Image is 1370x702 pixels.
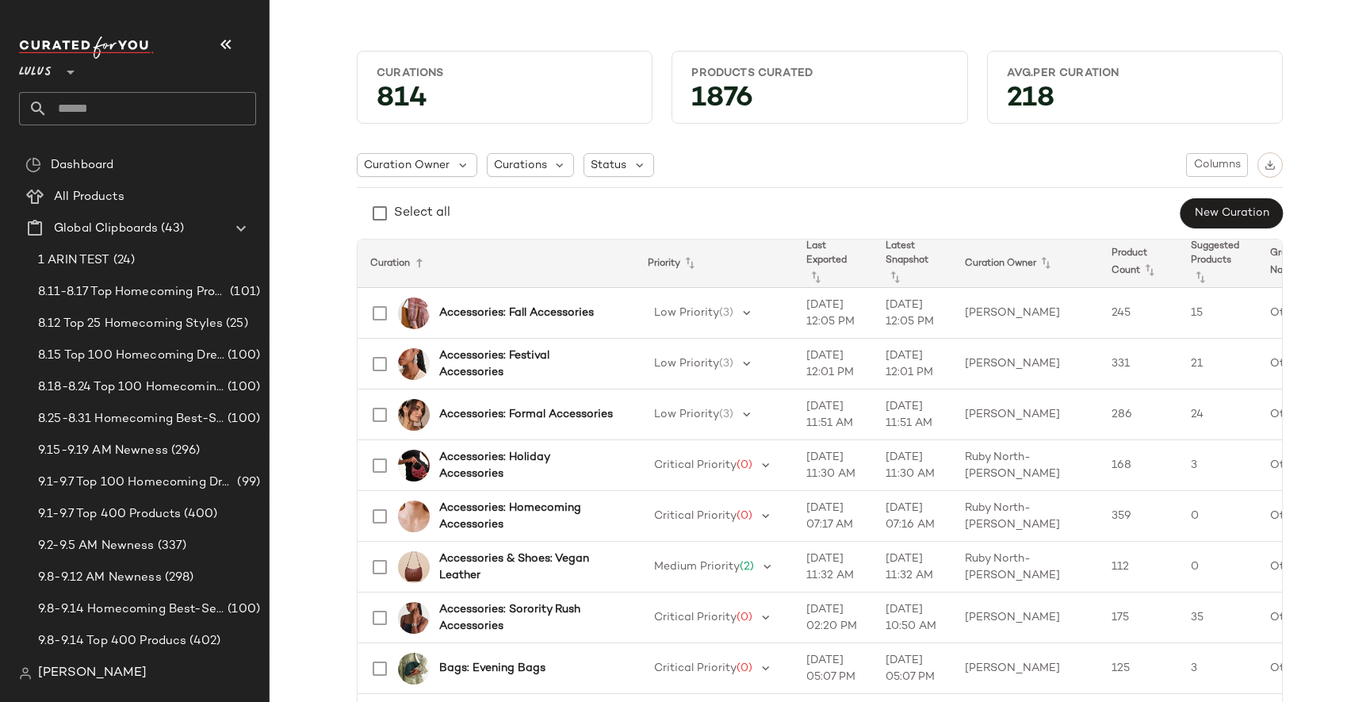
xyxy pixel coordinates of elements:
span: (296) [168,442,201,460]
td: [DATE] 12:05 PM [794,288,873,339]
td: [PERSON_NAME] [952,389,1099,440]
span: (400) [181,505,217,524]
td: [PERSON_NAME] [952,593,1099,643]
span: 8.25-8.31 Homecoming Best-Sellers [38,410,224,428]
td: 245 [1099,288,1178,339]
span: (101) [227,283,260,301]
span: (298) [162,569,194,587]
img: 2698431_01_OM_2025-08-26.jpg [398,653,430,685]
span: (100) [224,347,260,365]
span: Critical Priority [654,662,737,674]
span: 9.15-9.19 AM Newness [38,442,168,460]
th: Last Exported [794,240,873,288]
span: Critical Priority [654,459,737,471]
td: Other [1257,339,1337,389]
b: Accessories: Formal Accessories [439,406,613,423]
span: (3) [719,358,733,370]
span: (100) [224,378,260,397]
img: 2720251_01_OM_2025-08-18.jpg [398,602,430,634]
span: Status [591,157,626,174]
img: svg%3e [25,157,41,173]
span: Critical Priority [654,612,737,623]
td: 35 [1178,593,1257,643]
span: (2) [740,561,754,573]
td: Other [1257,643,1337,694]
td: [PERSON_NAME] [952,643,1099,694]
span: 8.15 Top 100 Homecoming Dresses [38,347,224,365]
td: Other [1257,389,1337,440]
td: [DATE] 07:16 AM [873,491,952,542]
span: Critical Priority [654,510,737,522]
td: [DATE] 11:30 AM [794,440,873,491]
span: Lulus [19,54,52,82]
td: [DATE] 05:07 PM [873,643,952,694]
td: 0 [1178,542,1257,593]
td: 21 [1178,339,1257,389]
span: (100) [224,600,260,619]
span: Columns [1193,159,1241,171]
td: [DATE] 11:32 AM [794,542,873,593]
span: [PERSON_NAME] [38,664,147,683]
div: Select all [394,204,450,223]
b: Accessories: Homecoming Accessories [439,500,616,533]
img: 2716211_01_OM_2025-09-10.jpg [398,450,430,481]
span: Curations [494,157,547,174]
span: Low Priority [654,358,719,370]
td: 3 [1178,440,1257,491]
span: 9.1-9.7 Top 400 Products [38,505,181,524]
td: Other [1257,593,1337,643]
td: [DATE] 11:32 AM [873,542,952,593]
th: Curation [358,240,635,288]
td: [PERSON_NAME] [952,288,1099,339]
img: 2735831_03_OM_2025-07-21.jpg [398,399,430,431]
td: Other [1257,542,1337,593]
span: (3) [719,409,733,420]
b: Bags: Evening Bags [439,660,545,677]
td: 286 [1099,389,1178,440]
img: 2720031_01_OM_2025-08-05.jpg [398,348,430,380]
span: Low Priority [654,307,719,319]
td: 331 [1099,339,1178,389]
span: 8.11-8.17 Top Homecoming Product [38,283,227,301]
td: 3 [1178,643,1257,694]
td: 24 [1178,389,1257,440]
td: Ruby North-[PERSON_NAME] [952,491,1099,542]
button: New Curation [1181,198,1283,228]
td: [DATE] 12:05 PM [873,288,952,339]
td: [DATE] 02:20 PM [794,593,873,643]
span: (3) [719,307,733,319]
th: Product Count [1099,240,1178,288]
td: 175 [1099,593,1178,643]
b: Accessories: Sorority Rush Accessories [439,601,616,635]
td: Ruby North-[PERSON_NAME] [952,542,1099,593]
span: Medium Priority [654,561,740,573]
td: 112 [1099,542,1178,593]
span: (0) [737,662,752,674]
span: (100) [224,410,260,428]
span: (24) [110,251,136,270]
b: Accessories: Holiday Accessories [439,449,616,482]
span: (402) [186,632,220,650]
div: Curations [377,66,633,81]
span: 9.8-9.14 Homecoming Best-Sellers [38,600,224,619]
b: Accessories: Festival Accessories [439,347,616,381]
td: 15 [1178,288,1257,339]
div: 1876 [679,87,960,117]
td: [DATE] 11:51 AM [873,389,952,440]
th: Priority [635,240,794,288]
span: Dashboard [51,156,113,175]
span: (0) [737,459,752,471]
span: (99) [234,474,260,492]
td: [DATE] 11:30 AM [873,440,952,491]
span: (25) [223,315,248,333]
td: [DATE] 10:50 AM [873,593,952,643]
span: (0) [737,510,752,522]
img: 2756711_02_front_2025-09-12.jpg [398,551,430,583]
span: 9.2-9.5 AM Newness [38,537,155,555]
img: svg%3e [19,667,32,680]
img: svg%3e [1265,159,1276,171]
span: (0) [737,612,752,623]
td: [PERSON_NAME] [952,339,1099,389]
span: 1 ARIN TEST [38,251,110,270]
td: [DATE] 11:51 AM [794,389,873,440]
